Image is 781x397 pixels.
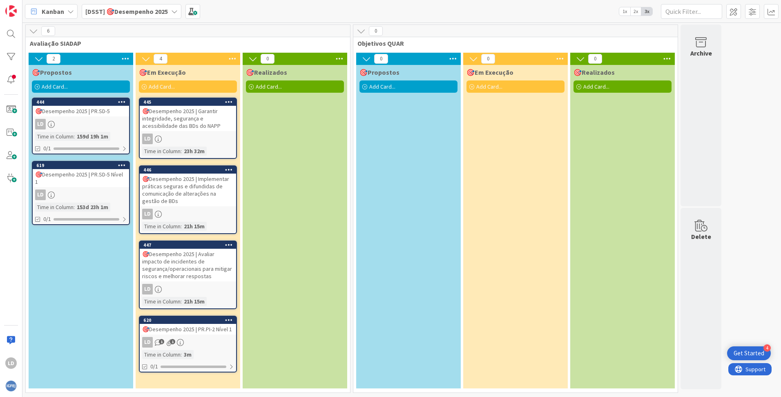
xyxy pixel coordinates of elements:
[140,324,236,335] div: 🎯Desempenho 2025 | PR.PI-2 Nível 1
[142,209,153,219] div: LD
[140,241,236,281] div: 447🎯Desempenho 2025 | Avaliar impacto de incidentes de segurança/operacionais para mitigar riscos...
[139,316,237,372] a: 620🎯Desempenho 2025 | PR.PI-2 Nível 1LDTime in Column:3m0/1
[170,339,175,344] span: 1
[763,344,771,352] div: 4
[35,132,74,141] div: Time in Column
[33,162,129,169] div: 619
[143,99,236,105] div: 445
[261,54,274,64] span: 0
[140,134,236,144] div: LD
[140,337,236,348] div: LD
[588,54,602,64] span: 0
[140,98,236,131] div: 445🎯Desempenho 2025 | Garantir integridade, segurança e acessibilidade das BDs do NAPP
[140,241,236,249] div: 447
[142,350,181,359] div: Time in Column
[140,106,236,131] div: 🎯Desempenho 2025 | Garantir integridade, segurança e acessibilidade das BDs do NAPP
[140,317,236,324] div: 620
[359,68,399,76] span: 🎯Propostos
[140,166,236,174] div: 446
[182,350,194,359] div: 3m
[140,284,236,294] div: LD
[139,241,237,309] a: 447🎯Desempenho 2025 | Avaliar impacto de incidentes de segurança/operacionais para mitigar riscos...
[181,350,182,359] span: :
[30,39,340,47] span: Avaliação SIADAP
[32,98,130,154] a: 444🎯Desempenho 2025 | PR.SD-5LDTime in Column:159d 19h 1m0/1
[85,7,168,16] b: [DSST] 🎯Desempenho 2025
[43,144,51,153] span: 0/1
[182,297,207,306] div: 21h 15m
[140,209,236,219] div: LD
[74,132,75,141] span: :
[140,166,236,206] div: 446🎯Desempenho 2025 | Implementar práticas seguras e difundidas de comunicação de alterações na g...
[140,98,236,106] div: 445
[181,147,182,156] span: :
[33,162,129,187] div: 619🎯Desempenho 2025 | PR.SD-5 Nível 1
[74,203,75,212] span: :
[181,222,182,231] span: :
[139,68,186,76] span: 🎯Em Execução
[481,54,495,64] span: 0
[33,98,129,116] div: 444🎯Desempenho 2025 | PR.SD-5
[476,83,502,90] span: Add Card...
[369,83,395,90] span: Add Card...
[33,119,129,129] div: LD
[181,297,182,306] span: :
[369,26,383,36] span: 0
[42,83,68,90] span: Add Card...
[374,54,388,64] span: 0
[619,7,630,16] span: 1x
[143,317,236,323] div: 620
[41,26,55,36] span: 6
[139,165,237,234] a: 446🎯Desempenho 2025 | Implementar práticas seguras e difundidas de comunicação de alterações na g...
[583,83,609,90] span: Add Card...
[691,232,711,241] div: Delete
[140,174,236,206] div: 🎯Desempenho 2025 | Implementar práticas seguras e difundidas de comunicação de alterações na gest...
[33,106,129,116] div: 🎯Desempenho 2025 | PR.SD-5
[33,169,129,187] div: 🎯Desempenho 2025 | PR.SD-5 Nível 1
[143,242,236,248] div: 447
[47,54,60,64] span: 2
[5,5,17,17] img: Visit kanbanzone.com
[35,190,46,200] div: LD
[43,215,51,223] span: 0/1
[256,83,282,90] span: Add Card...
[466,68,513,76] span: 🎯Em Execução
[149,83,175,90] span: Add Card...
[75,132,110,141] div: 159d 19h 1m
[573,68,615,76] span: 🎯Realizados
[33,98,129,106] div: 444
[140,317,236,335] div: 620🎯Desempenho 2025 | PR.PI-2 Nível 1
[727,346,771,360] div: Open Get Started checklist, remaining modules: 4
[142,147,181,156] div: Time in Column
[142,134,153,144] div: LD
[32,68,72,76] span: 🎯Propostos
[357,39,667,47] span: Objetivos QUAR
[36,163,129,168] div: 619
[140,249,236,281] div: 🎯Desempenho 2025 | Avaliar impacto de incidentes de segurança/operacionais para mitigar riscos e ...
[36,99,129,105] div: 444
[143,167,236,173] div: 446
[5,357,17,369] div: LD
[690,48,712,58] div: Archive
[142,284,153,294] div: LD
[142,297,181,306] div: Time in Column
[17,1,37,11] span: Support
[142,222,181,231] div: Time in Column
[150,362,158,371] span: 0/1
[641,7,652,16] span: 3x
[182,222,207,231] div: 21h 15m
[35,119,46,129] div: LD
[661,4,722,19] input: Quick Filter...
[630,7,641,16] span: 2x
[182,147,207,156] div: 23h 32m
[75,203,110,212] div: 153d 23h 1m
[5,380,17,392] img: avatar
[42,7,64,16] span: Kanban
[33,190,129,200] div: LD
[32,161,130,225] a: 619🎯Desempenho 2025 | PR.SD-5 Nível 1LDTime in Column:153d 23h 1m0/1
[159,339,164,344] span: 1
[139,98,237,159] a: 445🎯Desempenho 2025 | Garantir integridade, segurança e acessibilidade das BDs do NAPPLDTime in C...
[142,337,153,348] div: LD
[154,54,167,64] span: 4
[246,68,287,76] span: 🎯Realizados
